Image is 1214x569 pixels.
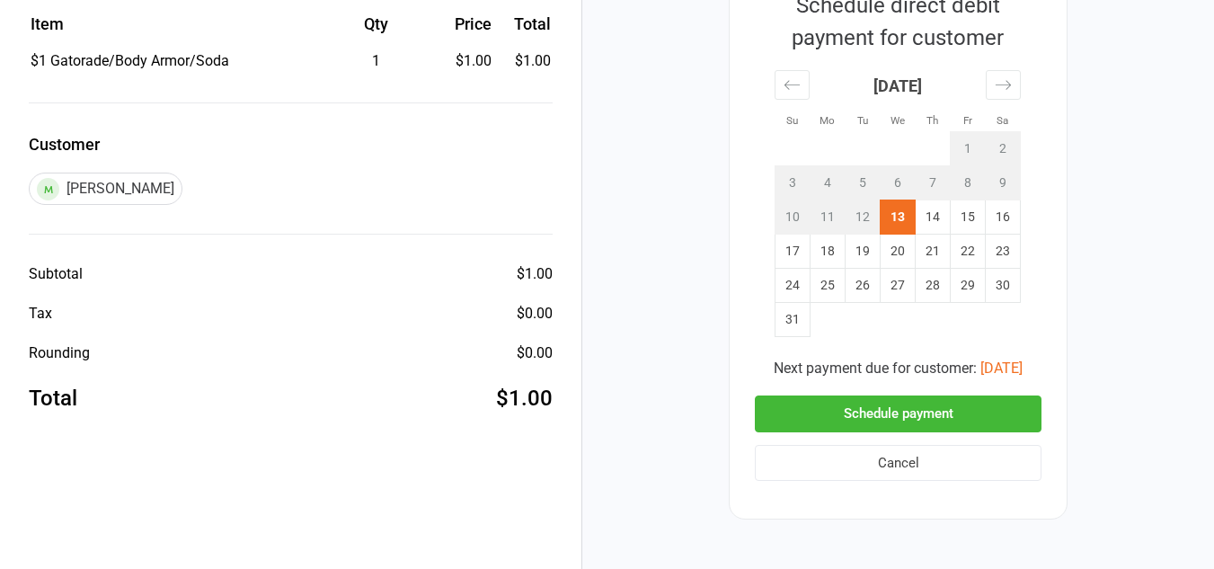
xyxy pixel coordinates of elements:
[29,263,83,285] div: Subtotal
[811,200,846,235] td: Not available. Monday, August 11, 2025
[986,70,1021,100] div: Move forward to switch to the next month.
[496,382,553,414] div: $1.00
[951,269,986,303] td: Friday, August 29, 2025
[951,132,986,166] td: Not available. Friday, August 1, 2025
[755,358,1041,379] div: Next payment due for customer:
[811,166,846,200] td: Not available. Monday, August 4, 2025
[891,114,905,127] small: We
[499,50,552,72] td: $1.00
[786,114,798,127] small: Su
[775,269,811,303] td: Sunday, August 24, 2025
[775,200,811,235] td: Not available. Sunday, August 10, 2025
[811,235,846,269] td: Monday, August 18, 2025
[926,114,938,127] small: Th
[916,269,951,303] td: Thursday, August 28, 2025
[811,269,846,303] td: Monday, August 25, 2025
[986,200,1021,235] td: Saturday, August 16, 2025
[986,166,1021,200] td: Not available. Saturday, August 9, 2025
[881,166,916,200] td: Not available. Wednesday, August 6, 2025
[873,76,922,95] strong: [DATE]
[29,132,553,156] label: Customer
[881,200,916,235] td: Selected. Wednesday, August 13, 2025
[318,50,434,72] div: 1
[881,235,916,269] td: Wednesday, August 20, 2025
[986,132,1021,166] td: Not available. Saturday, August 2, 2025
[29,342,90,364] div: Rounding
[846,166,881,200] td: Not available. Tuesday, August 5, 2025
[436,12,492,36] div: Price
[436,50,492,72] div: $1.00
[31,12,316,49] th: Item
[881,269,916,303] td: Wednesday, August 27, 2025
[846,200,881,235] td: Not available. Tuesday, August 12, 2025
[846,269,881,303] td: Tuesday, August 26, 2025
[29,173,182,205] div: [PERSON_NAME]
[775,70,810,100] div: Move backward to switch to the previous month.
[517,303,553,325] div: $0.00
[517,263,553,285] div: $1.00
[29,303,52,325] div: Tax
[820,114,835,127] small: Mo
[775,166,811,200] td: Not available. Sunday, August 3, 2025
[951,200,986,235] td: Friday, August 15, 2025
[31,52,229,69] span: $1 Gatorade/Body Armor/Soda
[755,54,1041,358] div: Calendar
[916,166,951,200] td: Not available. Thursday, August 7, 2025
[755,445,1041,482] button: Cancel
[755,396,1041,432] button: Schedule payment
[775,235,811,269] td: Sunday, August 17, 2025
[997,114,1008,127] small: Sa
[916,200,951,235] td: Thursday, August 14, 2025
[951,235,986,269] td: Friday, August 22, 2025
[916,235,951,269] td: Thursday, August 21, 2025
[318,12,434,49] th: Qty
[986,269,1021,303] td: Saturday, August 30, 2025
[963,114,972,127] small: Fr
[517,342,553,364] div: $0.00
[980,358,1023,379] button: [DATE]
[986,235,1021,269] td: Saturday, August 23, 2025
[775,303,811,337] td: Sunday, August 31, 2025
[29,382,77,414] div: Total
[857,114,868,127] small: Tu
[846,235,881,269] td: Tuesday, August 19, 2025
[499,12,552,49] th: Total
[951,166,986,200] td: Not available. Friday, August 8, 2025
